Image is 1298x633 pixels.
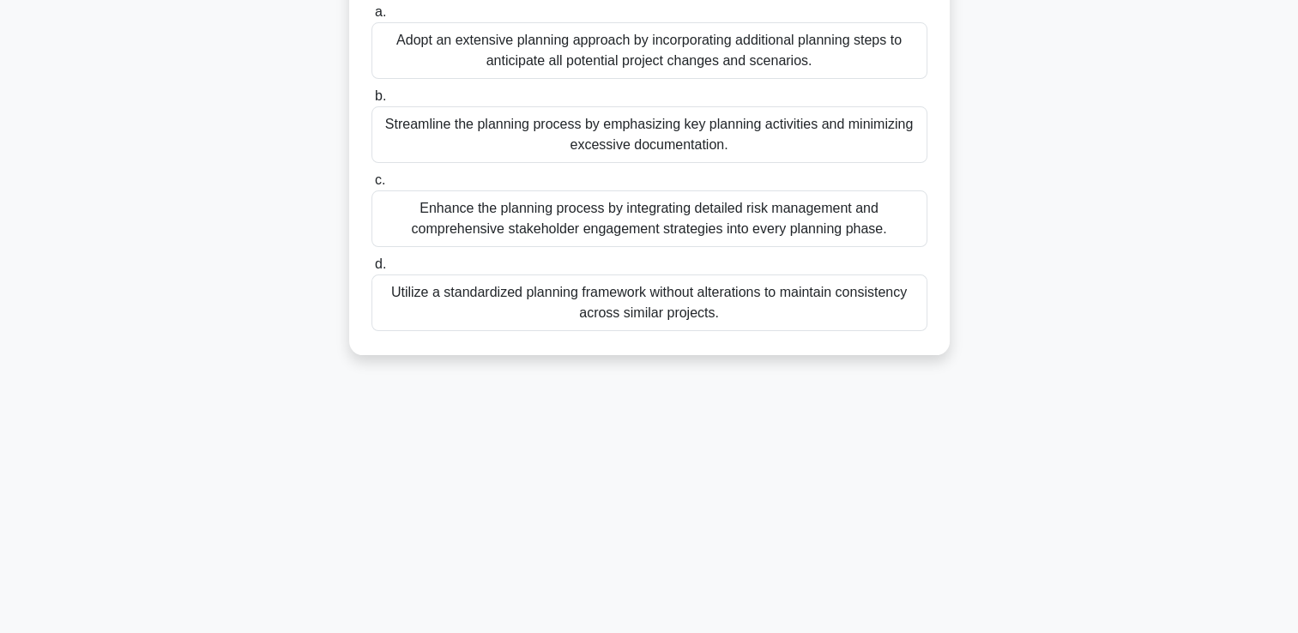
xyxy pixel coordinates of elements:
[371,106,927,163] div: Streamline the planning process by emphasizing key planning activities and minimizing excessive d...
[371,22,927,79] div: Adopt an extensive planning approach by incorporating additional planning steps to anticipate all...
[375,172,385,187] span: c.
[371,190,927,247] div: Enhance the planning process by integrating detailed risk management and comprehensive stakeholde...
[375,88,386,103] span: b.
[375,4,386,19] span: a.
[375,256,386,271] span: d.
[371,274,927,331] div: Utilize a standardized planning framework without alterations to maintain consistency across simi...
